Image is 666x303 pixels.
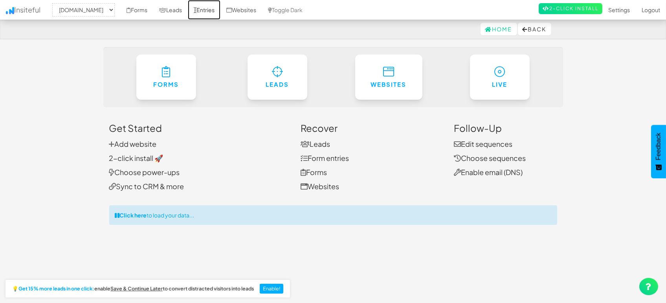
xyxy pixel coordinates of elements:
a: Forms [301,168,327,177]
h3: Get Started [109,123,289,133]
h6: Forms [152,81,180,88]
a: Forms [136,55,196,100]
h6: Live [486,81,514,88]
img: icon.png [6,7,14,14]
a: Websites [355,55,422,100]
a: Edit sequences [454,139,512,148]
h3: Follow-Up [454,123,557,133]
a: Form entries [301,153,349,162]
a: Leads [301,139,330,148]
strong: Click here [120,212,147,219]
a: Home [481,23,517,35]
a: Live [470,55,530,100]
h3: Recover [301,123,442,133]
button: Back [518,23,551,35]
a: Save & Continue Later [110,286,163,292]
a: Choose power-ups [109,168,180,177]
div: to load your data... [109,205,557,225]
h6: Websites [371,81,407,88]
a: Add website [109,139,157,148]
a: Websites [301,182,339,191]
h2: 💡 enable to convert distracted visitors into leads [12,286,254,292]
a: 2-Click Install [539,3,602,14]
a: Leads [248,55,307,100]
button: Enable! [260,284,284,294]
a: Enable email (DNS) [454,168,523,177]
h6: Leads [263,81,292,88]
strong: Get 15% more leads in one click: [18,286,94,292]
a: 2-click install 🚀 [109,153,163,162]
span: Feedback [655,133,662,160]
a: Choose sequences [454,153,526,162]
a: Sync to CRM & more [109,182,184,191]
button: Feedback - Show survey [651,125,666,178]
